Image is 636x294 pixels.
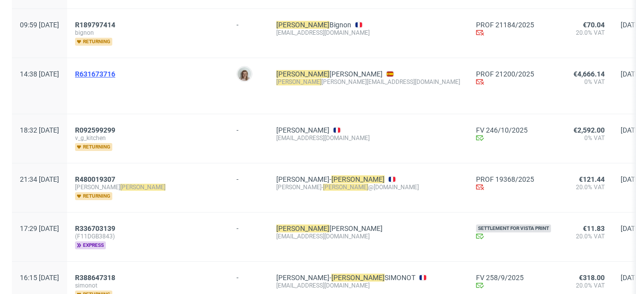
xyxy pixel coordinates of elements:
[276,274,415,282] a: [PERSON_NAME]-[PERSON_NAME]SIMONOT
[20,274,59,282] span: 16:15 [DATE]
[75,224,117,232] a: R336703139
[276,21,329,29] mark: [PERSON_NAME]
[75,29,221,37] span: bignon
[276,134,460,142] div: [EMAIL_ADDRESS][DOMAIN_NAME]
[20,70,59,78] span: 14:38 [DATE]
[476,126,553,134] a: FV 246/10/2025
[573,70,605,78] span: €4,666.14
[75,21,115,29] span: R189797414
[75,224,115,232] span: R336703139
[476,274,553,282] a: FV 258/9/2025
[238,67,251,81] img: Monika Poźniak
[20,21,59,29] span: 09:59 [DATE]
[237,17,260,29] div: -
[569,183,605,191] span: 20.0% VAT
[237,122,260,134] div: -
[75,134,221,142] span: v_g_kitchen
[573,126,605,134] span: €2,592.00
[476,175,553,183] a: PROF 19368/2025
[569,78,605,86] span: 0% VAT
[569,232,605,240] span: 20.0% VAT
[75,38,112,46] span: returning
[276,70,383,78] a: [PERSON_NAME][PERSON_NAME]
[331,175,385,183] mark: [PERSON_NAME]
[237,220,260,232] div: -
[476,224,551,232] span: Settlement for Vista Print
[569,282,605,290] span: 20.0% VAT
[237,270,260,282] div: -
[75,241,106,249] span: express
[569,29,605,37] span: 20.0% VAT
[476,70,553,78] a: PROF 21200/2025
[569,134,605,142] span: 0% VAT
[20,126,59,134] span: 18:32 [DATE]
[75,274,117,282] a: R388647318
[276,224,329,232] mark: [PERSON_NAME]
[276,78,460,86] div: [PERSON_NAME][EMAIL_ADDRESS][DOMAIN_NAME]
[75,274,115,282] span: R388647318
[20,224,59,232] span: 17:29 [DATE]
[276,175,385,183] a: [PERSON_NAME]-[PERSON_NAME]
[276,224,383,232] a: [PERSON_NAME][PERSON_NAME]
[75,282,221,290] span: simonot
[276,78,321,85] mark: [PERSON_NAME]
[276,282,460,290] div: [EMAIL_ADDRESS][DOMAIN_NAME]
[583,224,605,232] span: €11.83
[75,126,115,134] span: R092599299
[276,126,329,134] a: [PERSON_NAME]
[237,171,260,183] div: -
[276,232,460,240] div: [EMAIL_ADDRESS][DOMAIN_NAME]
[75,70,115,78] span: R631673716
[331,274,385,282] mark: [PERSON_NAME]
[75,143,112,151] span: returning
[579,274,605,282] span: €318.00
[75,175,115,183] span: R480019307
[75,70,117,78] a: R631673716
[476,21,553,29] a: PROF 21184/2025
[75,175,117,183] a: R480019307
[276,70,329,78] mark: [PERSON_NAME]
[120,184,165,191] mark: [PERSON_NAME]
[75,232,221,240] span: (F11DGB3843)
[276,29,460,37] div: [EMAIL_ADDRESS][DOMAIN_NAME]
[75,192,112,200] span: returning
[75,21,117,29] a: R189797414
[75,183,221,191] span: [PERSON_NAME]
[583,21,605,29] span: €70.04
[20,175,59,183] span: 21:34 [DATE]
[276,21,351,29] a: [PERSON_NAME]Bignon
[579,175,605,183] span: €121.44
[75,126,117,134] a: R092599299
[323,184,368,191] mark: [PERSON_NAME]
[276,183,460,191] div: [PERSON_NAME]- @[DOMAIN_NAME]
